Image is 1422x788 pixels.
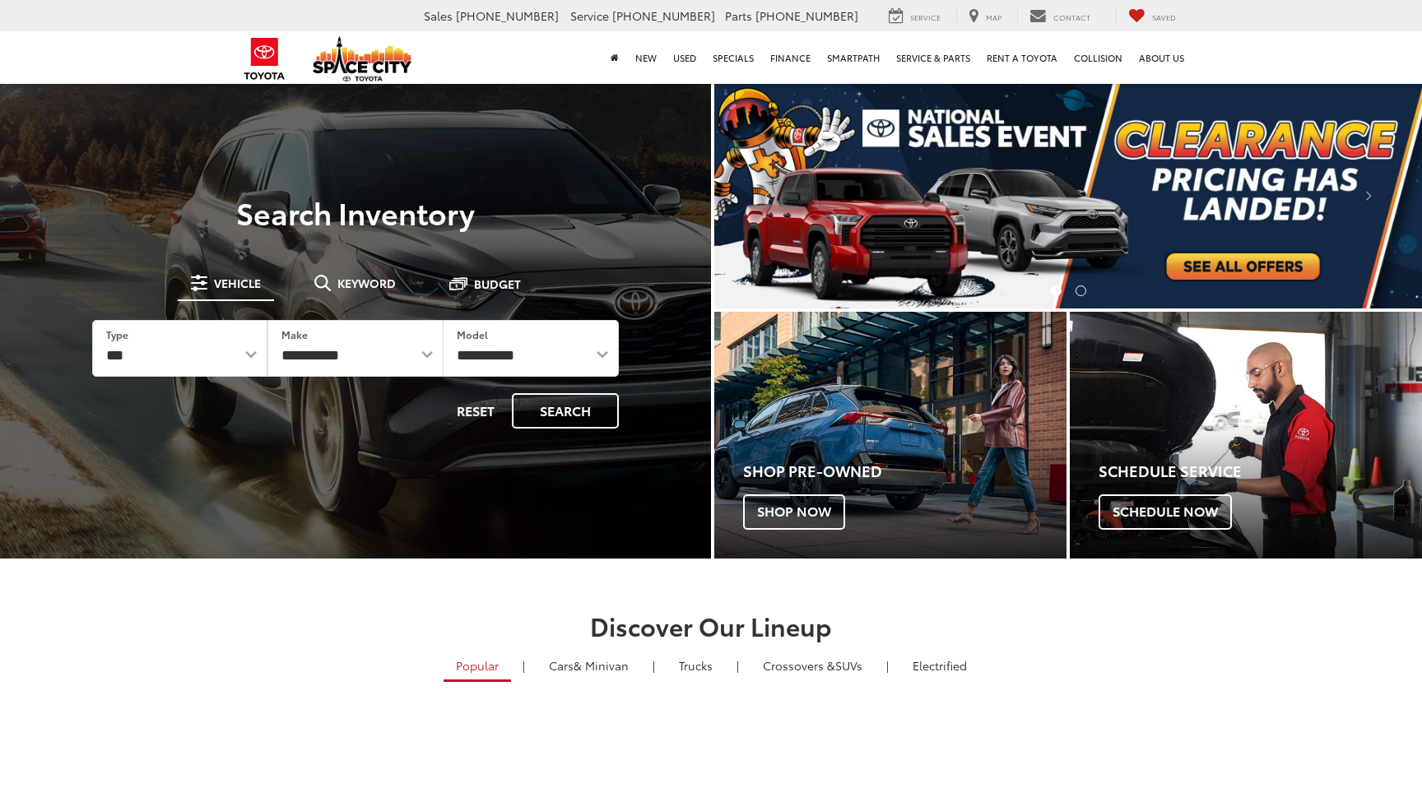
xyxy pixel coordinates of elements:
[714,115,820,276] button: Click to view previous picture.
[1099,494,1232,529] span: Schedule Now
[665,31,704,84] a: Used
[234,32,295,86] img: Toyota
[755,7,858,24] span: [PHONE_NUMBER]
[444,651,511,682] a: Popular
[1316,115,1422,276] button: Click to view next picture.
[743,494,845,529] span: Shop Now
[732,657,743,674] li: |
[69,196,642,229] h3: Search Inventory
[667,651,725,679] a: Trucks
[1131,31,1192,84] a: About Us
[1099,463,1422,480] h4: Schedule Service
[1152,12,1176,22] span: Saved
[762,31,819,84] a: Finance
[313,36,411,81] img: Space City Toyota
[512,393,619,429] button: Search
[714,312,1066,559] a: Shop Pre-Owned Shop Now
[1070,312,1422,559] a: Schedule Service Schedule Now
[518,657,529,674] li: |
[602,31,627,84] a: Home
[750,651,875,679] a: SUVs
[876,7,953,25] a: Service
[424,7,453,24] span: Sales
[214,277,261,289] span: Vehicle
[725,7,752,24] span: Parts
[457,327,488,341] label: Model
[714,312,1066,559] div: Toyota
[106,327,128,341] label: Type
[131,612,1291,639] h2: Discover Our Lineup
[1066,31,1131,84] a: Collision
[537,651,641,679] a: Cars
[743,463,1066,480] h4: Shop Pre-Owned
[714,82,1422,308] img: Clearance Pricing Has Landed
[704,31,762,84] a: Specials
[882,657,893,674] li: |
[714,82,1422,308] section: Carousel section with vehicle pictures - may contain disclaimers.
[1053,12,1090,22] span: Contact
[986,12,1001,22] span: Map
[1076,285,1086,296] li: Go to slide number 2.
[714,82,1422,308] div: carousel slide number 1 of 2
[1070,312,1422,559] div: Toyota
[456,7,559,24] span: [PHONE_NUMBER]
[281,327,308,341] label: Make
[763,657,835,674] span: Crossovers &
[1051,285,1062,296] li: Go to slide number 1.
[956,7,1014,25] a: Map
[443,393,509,429] button: Reset
[612,7,715,24] span: [PHONE_NUMBER]
[978,31,1066,84] a: Rent a Toyota
[1116,7,1188,25] a: My Saved Vehicles
[474,278,521,290] span: Budget
[570,7,609,24] span: Service
[1017,7,1103,25] a: Contact
[888,31,978,84] a: Service & Parts
[337,277,396,289] span: Keyword
[648,657,659,674] li: |
[910,12,941,22] span: Service
[900,651,979,679] a: Electrified
[627,31,665,84] a: New
[574,657,629,674] span: & Minivan
[819,31,888,84] a: SmartPath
